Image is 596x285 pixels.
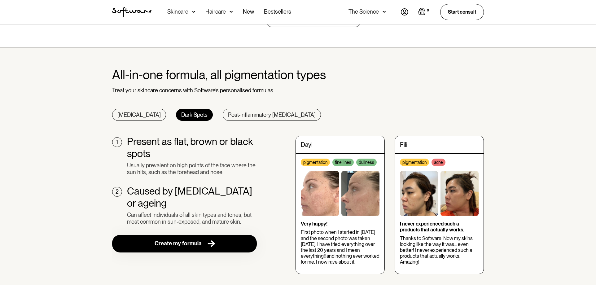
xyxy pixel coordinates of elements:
[112,7,152,17] a: home
[127,162,257,175] div: Usually prevalent on high points of the face where the sun hits, such as the forehead and nose.
[356,159,377,166] div: dullness
[112,7,152,17] img: Software Logo
[301,221,327,227] div: Very happy!
[192,9,195,15] img: arrow down
[116,139,118,146] div: 1
[432,159,445,166] div: acne
[440,4,484,20] a: Start consult
[400,141,407,148] div: Fili
[418,8,430,16] a: Open empty cart
[301,159,330,166] div: pigmentation
[383,9,386,15] img: arrow down
[112,87,484,94] div: Treat your skincare concerns with Software’s personalised formulas
[332,159,354,166] div: fine lines
[400,159,429,166] div: pigmentation
[301,141,313,148] div: Dayl
[400,221,479,233] div: I never experienced such a products that actually works.
[116,188,119,195] div: 2
[167,9,188,15] div: Skincare
[112,235,257,252] a: Create my formula
[127,185,257,209] div: Caused by [MEDICAL_DATA] or ageing
[127,136,257,160] div: Present as flat, brown or black spots
[228,112,316,118] div: Post-inflammatory [MEDICAL_DATA]
[230,9,233,15] img: arrow down
[301,229,379,265] p: First photo when I started in [DATE] and the second photo was taken [DATE]. I have tried everythi...
[348,9,379,15] div: The Science
[181,112,208,118] div: Dark Spots
[205,9,226,15] div: Haircare
[155,240,202,247] div: Create my formula
[112,67,484,82] h1: All-in-one formula, all pigmentation types
[400,235,479,265] p: Thanks to Software! Now my skins looking like the way it was... even better! I never experienced ...
[127,212,257,225] div: Can affect individuals of all skin types and tones, but most common in sun-exposed, and mature skin.
[426,8,430,13] div: 0
[117,112,161,118] div: [MEDICAL_DATA]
